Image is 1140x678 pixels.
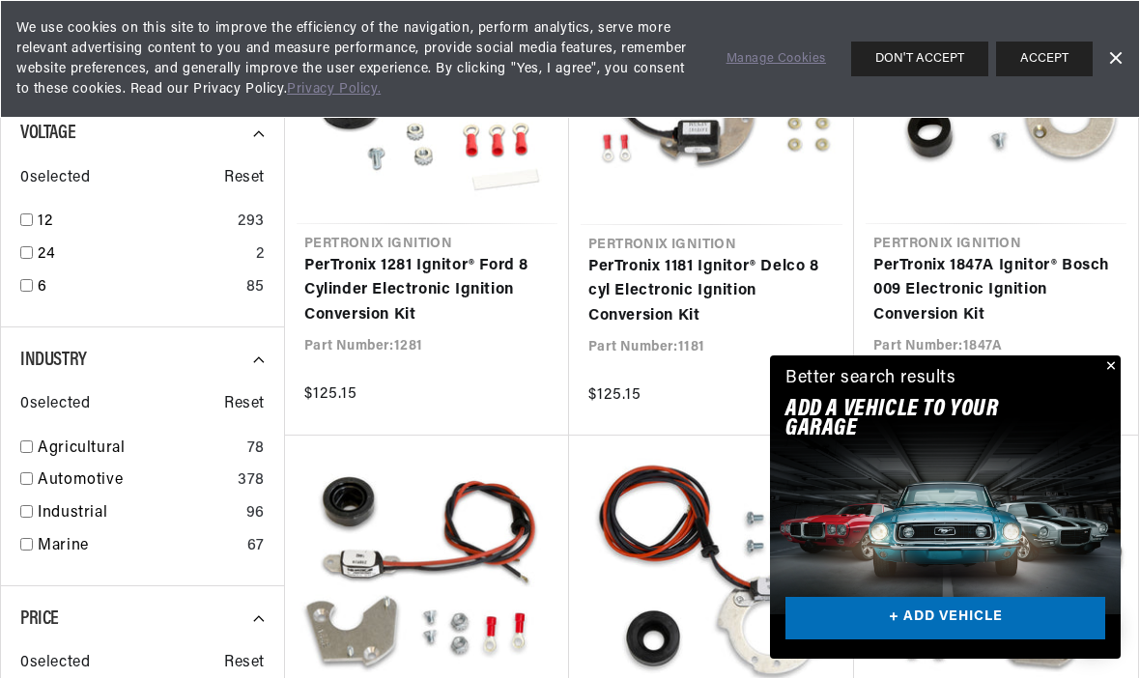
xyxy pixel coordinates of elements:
span: Voltage [20,124,75,143]
div: 378 [238,468,265,494]
a: Agricultural [38,437,240,462]
a: + ADD VEHICLE [785,597,1105,640]
div: 67 [247,534,265,559]
span: 0 selected [20,651,90,676]
a: Marine [38,534,240,559]
a: Industrial [38,501,239,526]
button: Close [1097,355,1121,379]
span: 0 selected [20,166,90,191]
a: PerTronix 1281 Ignitor® Ford 8 Cylinder Electronic Ignition Conversion Kit [304,254,550,328]
span: We use cookies on this site to improve the efficiency of the navigation, perform analytics, serve... [16,18,699,99]
a: PerTronix 1181 Ignitor® Delco 8 cyl Electronic Ignition Conversion Kit [588,255,835,329]
div: 2 [256,242,265,268]
button: DON'T ACCEPT [851,42,988,76]
a: Manage Cookies [727,49,826,70]
a: 12 [38,210,230,235]
a: Dismiss Banner [1100,44,1129,73]
div: 96 [246,501,265,526]
a: PerTronix 1847A Ignitor® Bosch 009 Electronic Ignition Conversion Kit [873,254,1119,328]
a: Privacy Policy. [287,82,381,97]
a: 6 [38,275,239,300]
div: 78 [247,437,265,462]
span: Price [20,609,59,629]
span: Reset [224,166,265,191]
span: Reset [224,392,265,417]
h2: Add A VEHICLE to your garage [785,400,1057,439]
span: Industry [20,351,87,370]
span: Reset [224,651,265,676]
div: 85 [246,275,265,300]
span: 0 selected [20,392,90,417]
a: 24 [38,242,248,268]
a: Automotive [38,468,230,494]
button: ACCEPT [996,42,1093,76]
div: Better search results [785,365,956,393]
div: 293 [238,210,265,235]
